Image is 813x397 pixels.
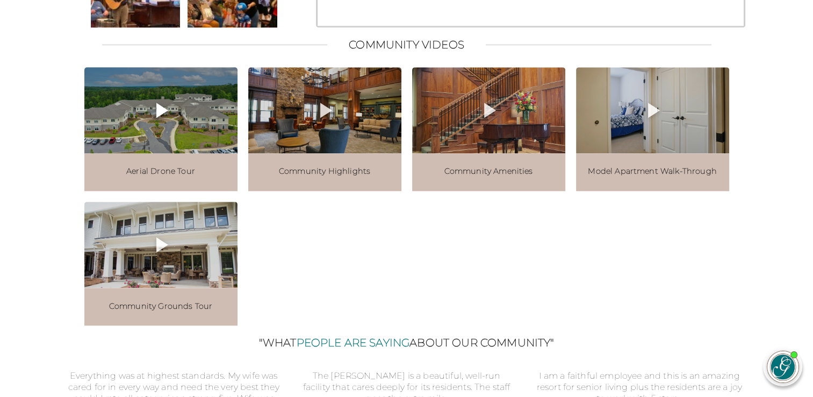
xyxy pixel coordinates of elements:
[68,336,745,349] h2: "What About Our Community"
[588,167,716,176] span: Model Apartment Walk-Through
[767,351,798,382] img: avatar
[109,302,213,311] span: Community Grounds Tour
[126,167,195,176] span: Aerial Drone Tour
[296,336,409,349] span: People Are Saying
[444,167,533,176] span: Community Amenities
[349,38,464,51] h2: Community Videos
[279,167,370,176] span: Community Highlights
